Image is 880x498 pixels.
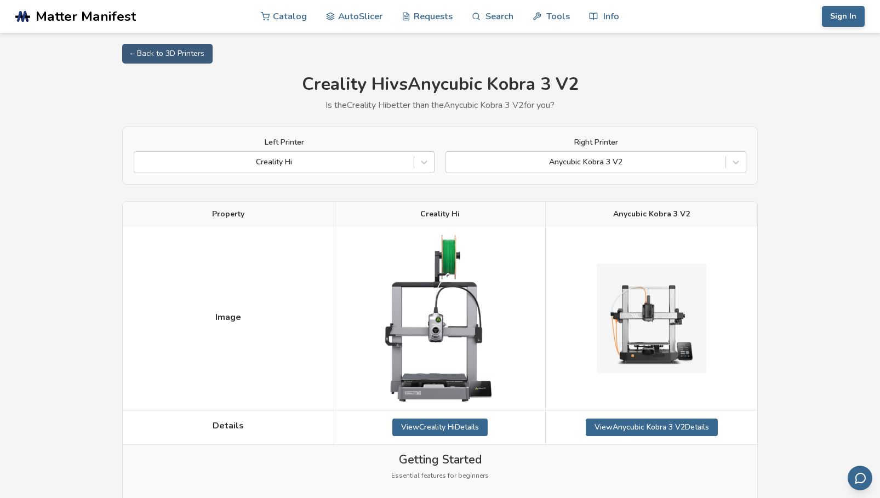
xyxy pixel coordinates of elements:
[391,472,489,480] span: Essential features for beginners
[420,210,460,219] span: Creality Hi
[36,9,136,24] span: Matter Manifest
[213,421,244,431] span: Details
[134,138,435,147] label: Left Printer
[822,6,865,27] button: Sign In
[597,264,706,373] img: Anycubic Kobra 3 V2
[613,210,690,219] span: Anycubic Kobra 3 V2
[215,312,241,322] span: Image
[122,44,213,64] a: ← Back to 3D Printers
[122,100,758,110] p: Is the Creality Hi better than the Anycubic Kobra 3 V2 for you?
[399,453,482,466] span: Getting Started
[392,419,488,436] a: ViewCreality HiDetails
[445,138,746,147] label: Right Printer
[140,158,142,167] input: Creality Hi
[452,158,454,167] input: Anycubic Kobra 3 V2
[385,235,495,401] img: Creality Hi
[848,466,872,490] button: Send feedback via email
[586,419,718,436] a: ViewAnycubic Kobra 3 V2Details
[122,75,758,95] h1: Creality Hi vs Anycubic Kobra 3 V2
[212,210,244,219] span: Property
